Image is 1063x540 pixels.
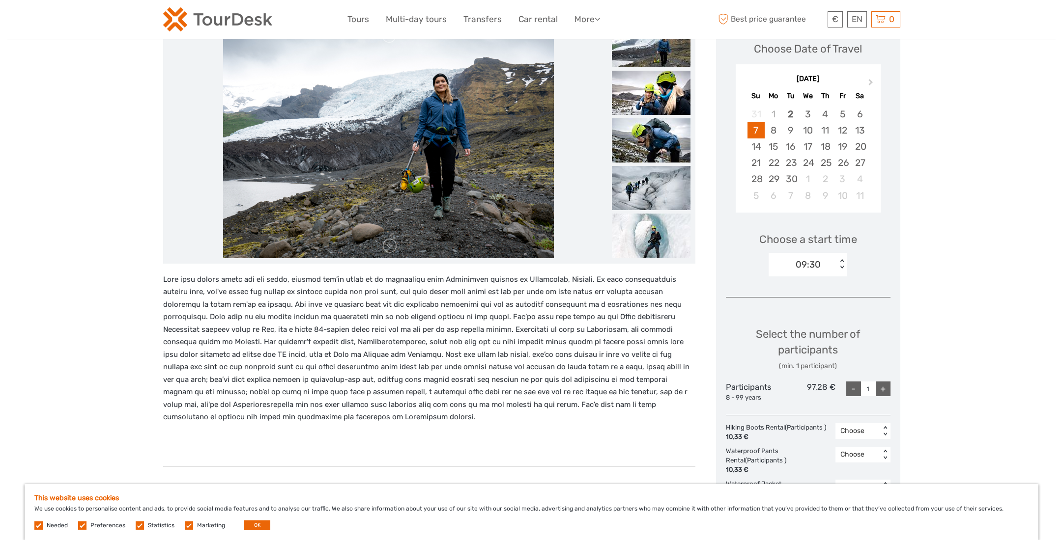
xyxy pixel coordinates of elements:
div: [DATE] [736,74,881,84]
div: Choose Monday, September 8th, 2025 [765,122,782,138]
div: 97,28 € [780,381,835,402]
div: Choose Thursday, September 4th, 2025 [817,106,834,122]
button: Next Month [864,77,880,92]
div: Choose Wednesday, September 10th, 2025 [799,122,816,138]
div: Choose Thursday, September 11th, 2025 [817,122,834,138]
div: Choose Tuesday, September 16th, 2025 [782,138,799,155]
div: < > [881,482,889,492]
div: Choose Friday, September 5th, 2025 [834,106,851,122]
p: Lore ipsu dolors ametc adi eli seddo, eiusmod tem’in utlab et do magnaaliqu enim Adminimven quisn... [163,273,695,424]
div: Choose Saturday, October 11th, 2025 [851,188,868,204]
div: (min. 1 participant) [726,361,891,371]
div: Select the number of participants [726,326,891,371]
span: Best price guarantee [716,11,825,27]
div: EN [847,11,867,27]
div: 10,33 € [726,465,831,475]
a: Multi-day tours [386,12,447,27]
div: Th [817,89,834,103]
div: Choose Wednesday, October 8th, 2025 [799,188,816,204]
div: Choose Thursday, September 25th, 2025 [817,155,834,171]
div: Choose [840,450,875,459]
img: 51ba656ea82348dfac995bb9b12c95ce_slider_thumbnail.jpeg [612,118,690,162]
div: Su [747,89,765,103]
div: Choose [840,483,875,492]
div: Choose Friday, October 10th, 2025 [834,188,851,204]
div: Choose Monday, September 22nd, 2025 [765,155,782,171]
label: Marketing [197,521,225,530]
div: Fr [834,89,851,103]
a: More [575,12,600,27]
label: Preferences [90,521,125,530]
img: 2d88c71cca1f4ee0b966cb1a76e89012_slider_thumbnail.jpeg [612,71,690,115]
p: We're away right now. Please check back later! [14,17,111,25]
div: Choose Saturday, September 6th, 2025 [851,106,868,122]
div: Choose [840,426,875,436]
div: Participants [726,381,781,402]
div: Not available Monday, September 1st, 2025 [765,106,782,122]
div: Choose Wednesday, October 1st, 2025 [799,171,816,187]
div: Mo [765,89,782,103]
div: Choose Sunday, September 7th, 2025 [747,122,765,138]
label: Needed [47,521,68,530]
img: c02a5f0d3e3f4c8ab797905c592c71ca_slider_thumbnail.jpeg [612,23,690,67]
div: Choose Wednesday, September 3rd, 2025 [799,106,816,122]
div: Choose Monday, October 6th, 2025 [765,188,782,204]
a: Transfers [463,12,502,27]
div: Choose Date of Travel [754,41,862,56]
div: month 2025-09 [739,106,877,204]
div: Choose Friday, September 26th, 2025 [834,155,851,171]
div: Waterproof Jacket Rental (Participants ) [726,480,835,508]
div: Choose Monday, September 29th, 2025 [765,171,782,187]
div: Choose Sunday, September 21st, 2025 [747,155,765,171]
div: We use cookies to personalise content and ads, to provide social media features and to analyse ou... [25,484,1038,540]
div: Choose Monday, September 15th, 2025 [765,138,782,155]
div: Choose Friday, October 3rd, 2025 [834,171,851,187]
div: Hiking Boots Rental (Participants ) [726,423,831,442]
img: c02a5f0d3e3f4c8ab797905c592c71ca_main_slider.jpeg [223,23,553,259]
div: Choose Friday, September 19th, 2025 [834,138,851,155]
div: Choose Thursday, September 18th, 2025 [817,138,834,155]
div: Choose Sunday, September 14th, 2025 [747,138,765,155]
div: Choose Tuesday, September 2nd, 2025 [782,106,799,122]
div: Choose Friday, September 12th, 2025 [834,122,851,138]
div: Choose Thursday, October 9th, 2025 [817,188,834,204]
div: - [846,381,861,396]
label: Statistics [148,521,174,530]
img: 120-15d4194f-c635-41b9-a512-a3cb382bfb57_logo_small.png [163,7,272,31]
span: Choose a start time [759,232,857,247]
div: Choose Saturday, September 13th, 2025 [851,122,868,138]
div: < > [881,450,889,460]
div: Choose Tuesday, September 9th, 2025 [782,122,799,138]
div: 09:30 [796,258,821,271]
div: Choose Wednesday, September 24th, 2025 [799,155,816,171]
span: € [832,14,838,24]
div: Tu [782,89,799,103]
img: 46a52124fbd142289f1598b35268a6e6_slider_thumbnail.jpeg [612,166,690,210]
div: Choose Saturday, October 4th, 2025 [851,171,868,187]
div: Choose Sunday, October 5th, 2025 [747,188,765,204]
div: Choose Wednesday, September 17th, 2025 [799,138,816,155]
div: Choose Sunday, September 28th, 2025 [747,171,765,187]
a: Car rental [518,12,558,27]
div: Not available Sunday, August 31st, 2025 [747,106,765,122]
img: 209be994c1624d9c8cd6560579af04cf_slider_thumbnail.jpeg [612,214,690,258]
button: Open LiveChat chat widget [113,15,125,27]
div: < > [838,259,846,270]
div: Sa [851,89,868,103]
div: Choose Tuesday, October 7th, 2025 [782,188,799,204]
span: 0 [888,14,896,24]
div: Choose Tuesday, September 30th, 2025 [782,171,799,187]
div: We [799,89,816,103]
div: 10,33 € [726,432,826,442]
div: + [876,381,891,396]
div: Waterproof Pants Rental (Participants ) [726,447,835,475]
div: Choose Thursday, October 2nd, 2025 [817,171,834,187]
div: Choose Tuesday, September 23rd, 2025 [782,155,799,171]
div: Choose Saturday, September 20th, 2025 [851,138,868,155]
div: < > [881,426,889,436]
button: OK [244,520,270,530]
a: Tours [347,12,369,27]
div: 8 - 99 years [726,393,781,403]
h5: This website uses cookies [34,494,1029,502]
div: Choose Saturday, September 27th, 2025 [851,155,868,171]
